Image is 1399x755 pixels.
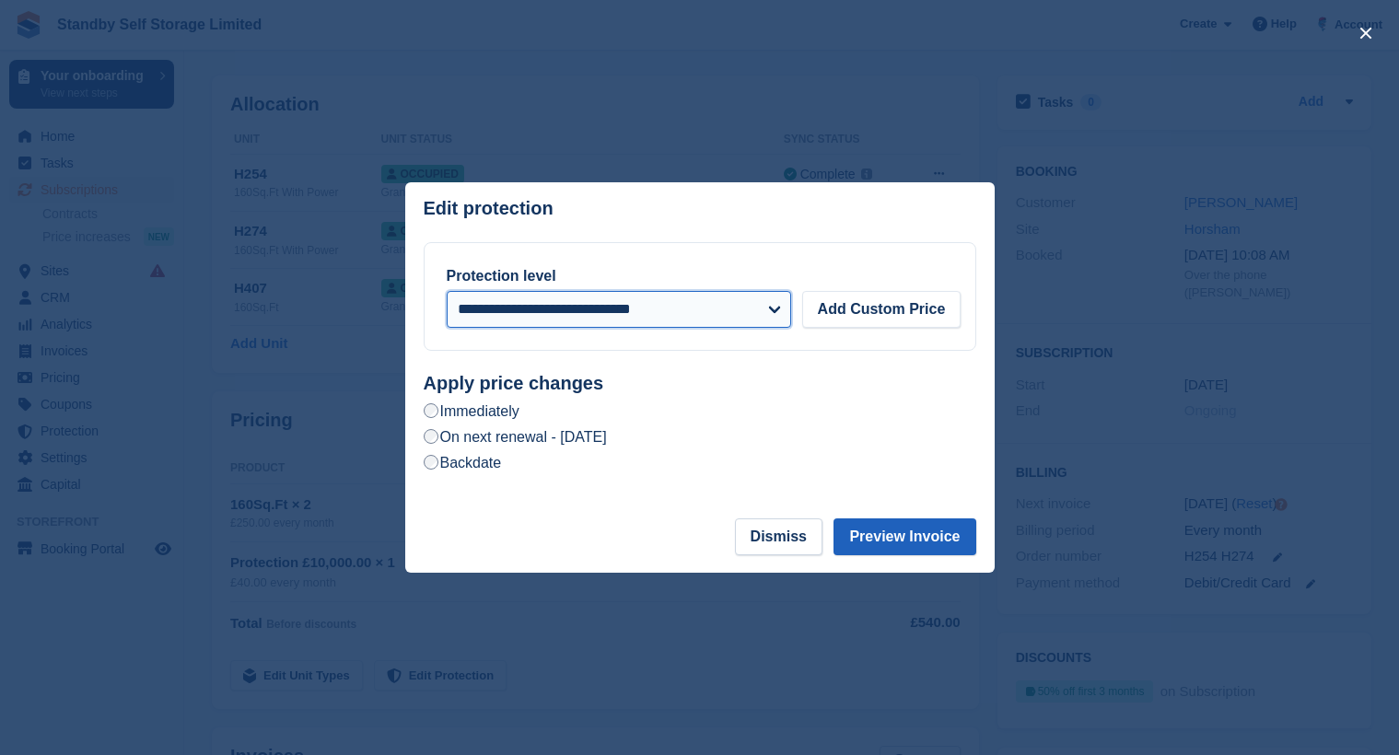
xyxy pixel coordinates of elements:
input: Immediately [424,403,438,418]
label: Backdate [424,453,502,472]
label: On next renewal - [DATE] [424,427,607,447]
button: Dismiss [735,518,822,555]
strong: Apply price changes [424,373,604,393]
input: Backdate [424,455,438,470]
button: close [1351,18,1381,48]
p: Edit protection [424,198,554,219]
input: On next renewal - [DATE] [424,429,438,444]
button: Add Custom Price [802,291,962,328]
label: Immediately [424,401,519,421]
button: Preview Invoice [834,518,975,555]
label: Protection level [447,268,556,284]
